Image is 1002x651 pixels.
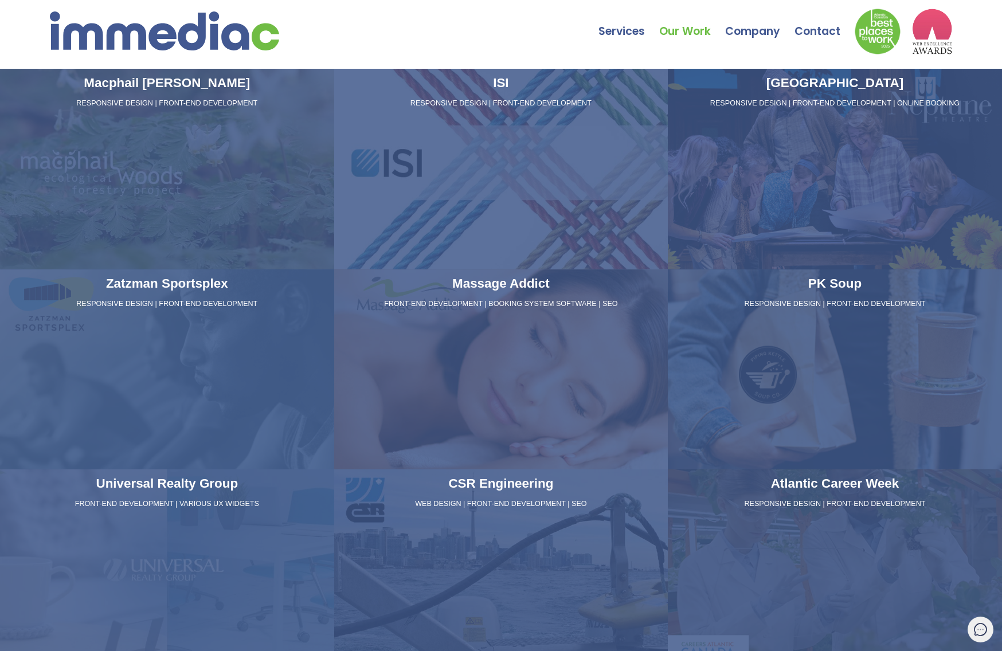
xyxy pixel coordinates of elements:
p: FRONT-END DEVELOPMENT | BOOKING SYSTEM SOFTWARE | SEO [339,299,664,309]
p: RESPONSIVE DESIGN | FRONT-END DEVELOPMENT [672,299,997,309]
p: RESPONSIVE DESIGN | FRONT-END DEVELOPMENT [339,99,664,109]
h3: [GEOGRAPHIC_DATA] [672,73,997,93]
h3: Universal Realty Group [5,474,330,493]
a: Company [725,3,794,43]
h3: PK Soup [672,274,997,293]
h3: Atlantic Career Week [672,474,997,493]
p: FRONT-END DEVELOPMENT | VARIOUS UX WIDGETS [5,499,330,509]
p: RESPONSIVE DESIGN | FRONT-END DEVELOPMENT [5,99,330,109]
a: Contact [794,3,855,43]
a: [GEOGRAPHIC_DATA] RESPONSIVE DESIGN | FRONT-END DEVELOPMENT | ONLINE BOOKING [668,69,1002,269]
p: RESPONSIVE DESIGN | FRONT-END DEVELOPMENT [672,499,997,509]
a: Massage Addict FRONT-END DEVELOPMENT | BOOKING SYSTEM SOFTWARE | SEO [334,269,668,470]
a: PK Soup RESPONSIVE DESIGN | FRONT-END DEVELOPMENT [668,269,1002,470]
h3: Massage Addict [339,274,664,293]
a: Our Work [659,3,725,43]
p: RESPONSIVE DESIGN | FRONT-END DEVELOPMENT [5,299,330,309]
a: ISI RESPONSIVE DESIGN | FRONT-END DEVELOPMENT [334,69,668,269]
h3: Zatzman Sportsplex [5,274,330,293]
h3: CSR Engineering [339,474,664,493]
p: RESPONSIVE DESIGN | FRONT-END DEVELOPMENT | ONLINE BOOKING [672,99,997,109]
img: immediac [50,11,279,50]
h3: ISI [339,73,664,93]
img: Down [855,9,901,54]
h3: Macphail [PERSON_NAME] [5,73,330,93]
img: logo2_wea_nobg.webp [912,9,952,54]
p: WEB DESIGN | FRONT-END DEVELOPMENT | SEO [339,499,664,509]
a: Services [598,3,659,43]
